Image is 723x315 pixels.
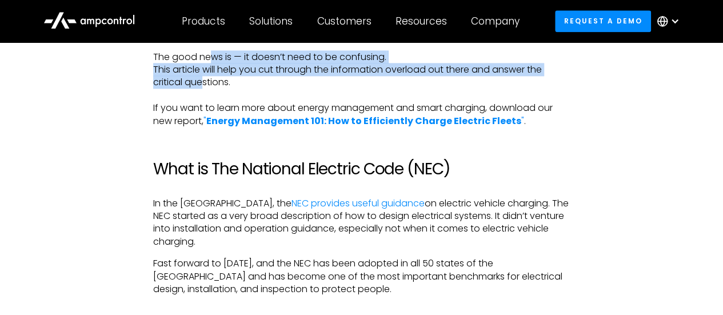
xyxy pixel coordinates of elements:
[396,15,447,27] div: Resources
[555,10,651,31] a: Request a demo
[153,160,570,179] h2: What is The National Electric Code (NEC)
[249,15,293,27] div: Solutions
[291,197,425,210] a: NEC provides useful guidance
[206,114,521,127] strong: Energy Management 101: How to Efficiently Charge Electric Fleets
[153,257,570,296] p: Fast forward to [DATE], and the NEC has been adopted in all 50 states of the [GEOGRAPHIC_DATA] an...
[182,15,225,27] div: Products
[153,197,570,249] p: In the [GEOGRAPHIC_DATA], the on electric vehicle charging. The NEC started as a very broad descr...
[317,15,372,27] div: Customers
[471,15,520,27] div: Company
[203,114,524,127] a: "Energy Management 101: How to Efficiently Charge Electric Fleets"
[153,51,570,127] p: The good news is — it doesn’t need to be confusing. This article will help you cut through the in...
